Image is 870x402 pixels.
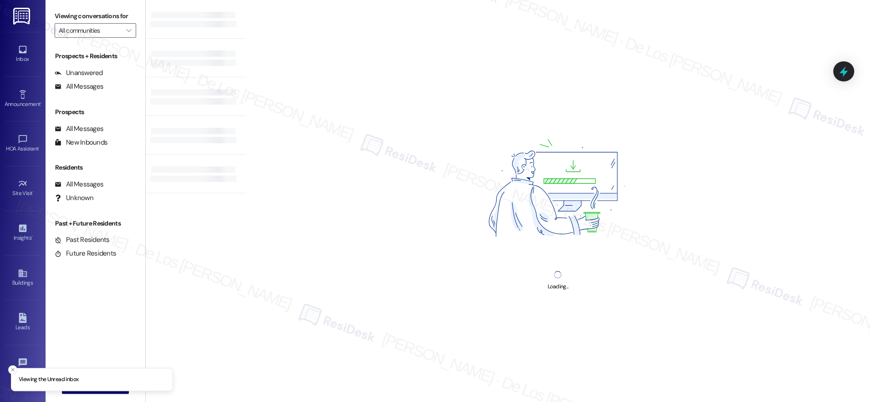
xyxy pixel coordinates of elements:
div: All Messages [55,180,103,189]
img: ResiDesk Logo [13,8,32,25]
div: Future Residents [55,249,116,258]
p: Viewing the Unread inbox [19,376,78,384]
a: Templates • [5,355,41,379]
span: • [33,189,34,195]
a: Site Visit • [5,176,41,201]
a: Leads [5,310,41,335]
span: • [41,100,42,106]
div: Past + Future Residents [46,219,145,228]
div: Past Residents [55,235,110,245]
a: Insights • [5,221,41,245]
span: • [31,233,33,240]
div: Loading... [548,282,568,291]
div: Residents [46,163,145,172]
div: Prospects + Residents [46,51,145,61]
div: Unanswered [55,68,103,78]
button: Close toast [8,365,17,374]
div: Prospects [46,107,145,117]
input: All communities [59,23,122,38]
i:  [126,27,131,34]
div: All Messages [55,124,103,134]
div: New Inbounds [55,138,107,147]
a: Buildings [5,266,41,290]
div: Unknown [55,193,93,203]
div: All Messages [55,82,103,91]
a: Inbox [5,42,41,66]
label: Viewing conversations for [55,9,136,23]
a: HOA Assistant [5,131,41,156]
